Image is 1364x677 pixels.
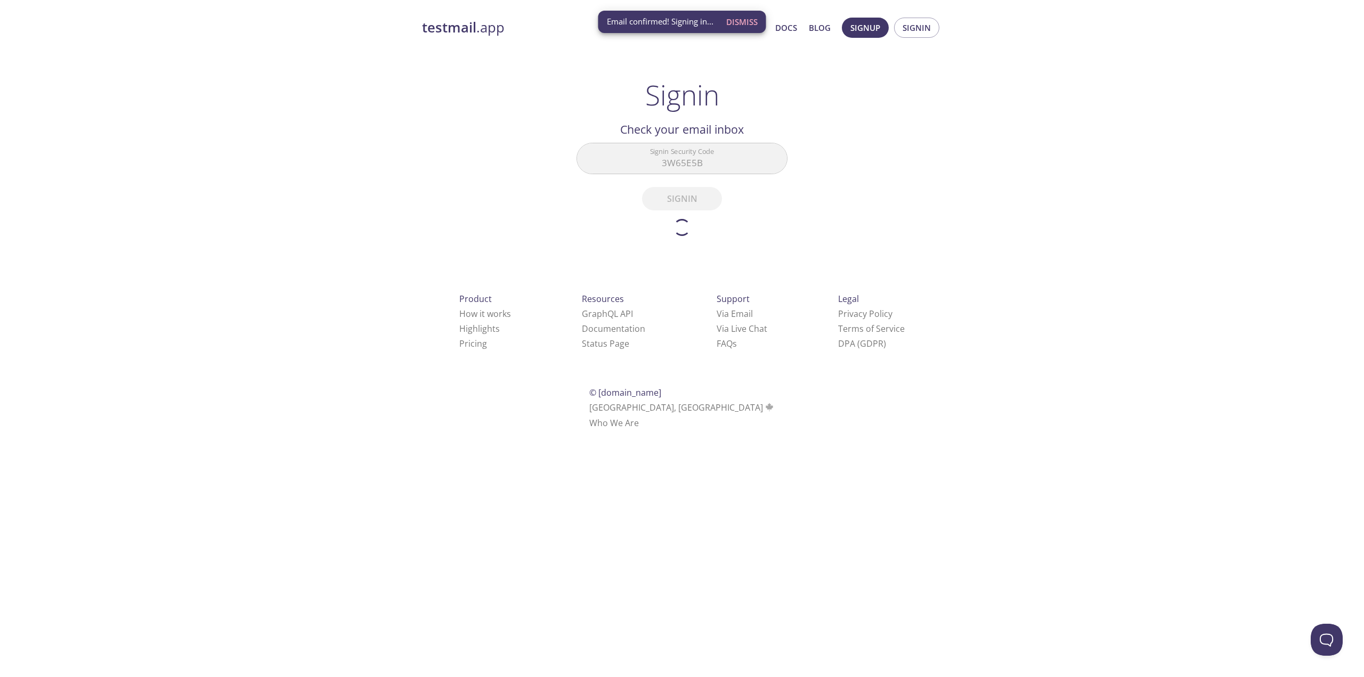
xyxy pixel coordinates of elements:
[733,338,737,349] span: s
[838,338,886,349] a: DPA (GDPR)
[589,402,775,413] span: [GEOGRAPHIC_DATA], [GEOGRAPHIC_DATA]
[717,293,750,305] span: Support
[850,21,880,35] span: Signup
[577,120,787,138] h2: Check your email inbox
[645,79,719,111] h1: Signin
[589,387,661,398] span: © [DOMAIN_NAME]
[607,16,713,27] span: Email confirmed! Signing in...
[726,15,758,29] span: Dismiss
[459,293,492,305] span: Product
[842,18,889,38] button: Signup
[903,21,931,35] span: Signin
[589,417,639,429] a: Who We Are
[422,19,672,37] a: testmail.app
[838,308,892,320] a: Privacy Policy
[809,21,831,35] a: Blog
[582,323,645,335] a: Documentation
[1311,624,1343,656] iframe: Help Scout Beacon - Open
[717,323,767,335] a: Via Live Chat
[582,308,633,320] a: GraphQL API
[459,323,500,335] a: Highlights
[717,338,737,349] a: FAQ
[717,308,753,320] a: Via Email
[722,12,762,32] button: Dismiss
[894,18,939,38] button: Signin
[459,338,487,349] a: Pricing
[838,293,859,305] span: Legal
[582,293,624,305] span: Resources
[582,338,629,349] a: Status Page
[775,21,797,35] a: Docs
[459,308,511,320] a: How it works
[838,323,905,335] a: Terms of Service
[422,18,476,37] strong: testmail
